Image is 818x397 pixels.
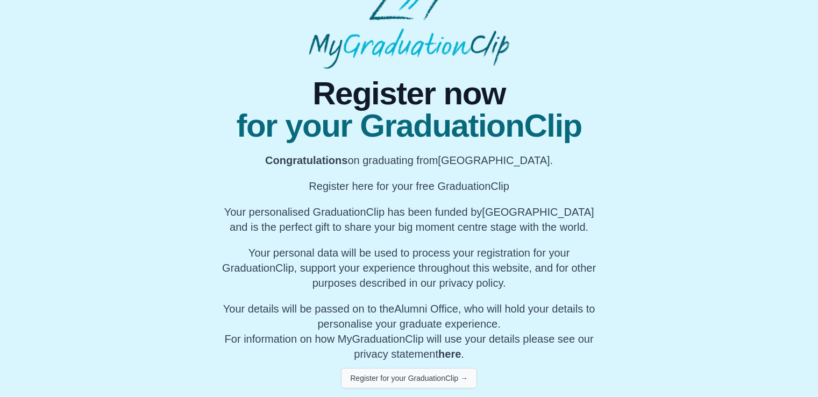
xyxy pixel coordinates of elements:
a: here [438,348,461,360]
span: for your GraduationClip [217,110,601,142]
p: Register here for your free GraduationClip [217,179,601,194]
p: Your personal data will be used to process your registration for your GraduationClip, support you... [217,245,601,290]
span: Alumni Office [394,303,458,315]
span: Register now [217,77,601,110]
p: Your personalised GraduationClip has been funded by [GEOGRAPHIC_DATA] and is the perfect gift to ... [217,204,601,235]
span: For information on how MyGraduationClip will use your details please see our privacy statement . [223,303,595,360]
b: Congratulations [265,154,347,166]
p: on graduating from [GEOGRAPHIC_DATA]. [217,153,601,168]
span: Your details will be passed on to the , who will hold your details to personalise your graduate e... [223,303,595,330]
button: Register for your GraduationClip → [341,368,477,388]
